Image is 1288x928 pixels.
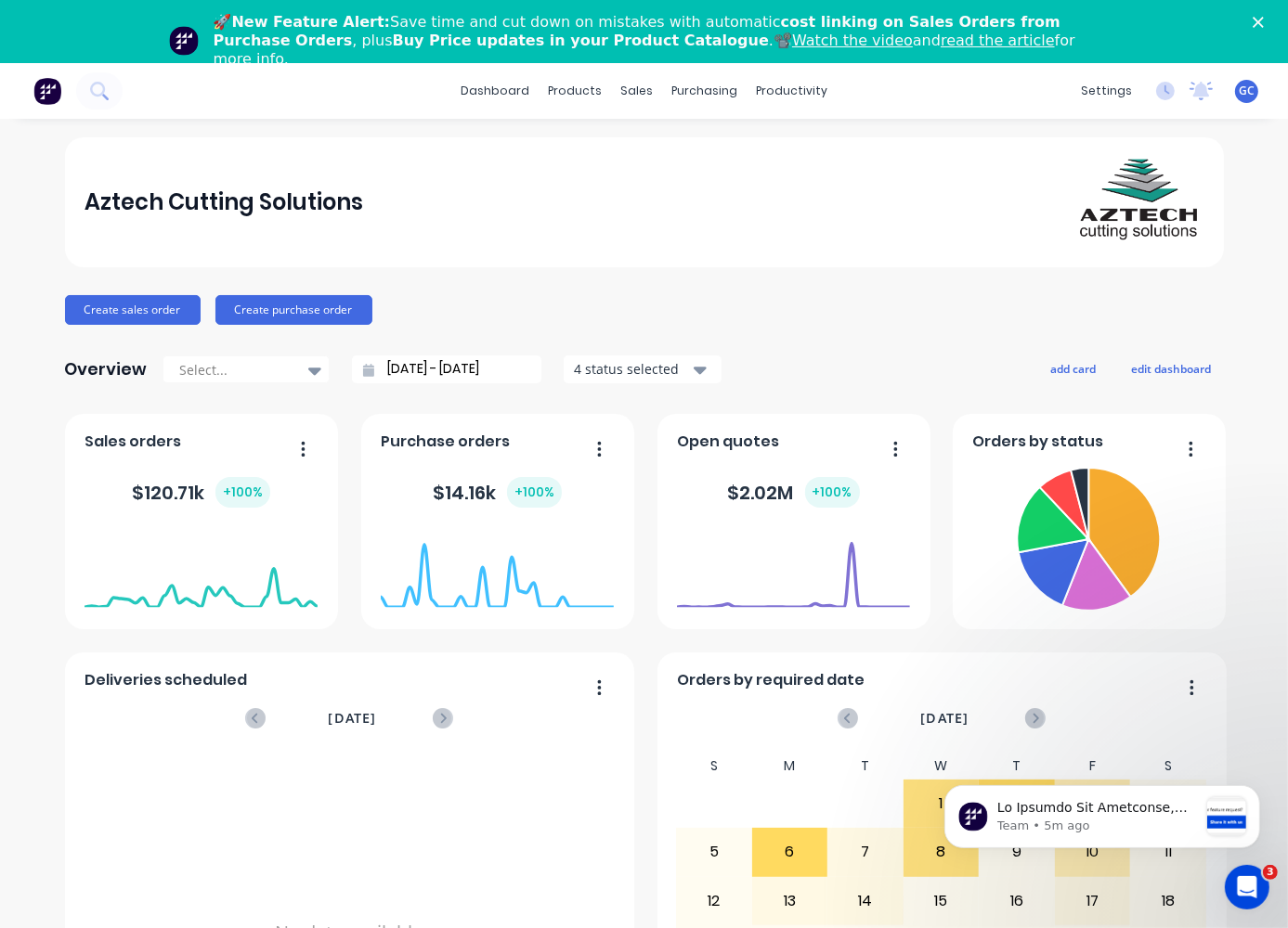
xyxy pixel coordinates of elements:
div: + 100 % [507,477,562,508]
div: $ 120.71k [132,477,270,508]
button: 4 status selected [564,355,722,383]
button: Create purchase order [215,295,372,325]
div: sales [611,77,662,105]
a: read the article [941,32,1055,49]
span: Deliveries scheduled [85,669,247,691]
div: $ 2.02M [728,477,860,508]
div: W [904,753,980,780]
div: 16 [980,878,1054,924]
div: + 100 % [805,477,860,508]
span: Purchase orders [381,431,510,453]
div: T [827,753,904,780]
div: Aztech Cutting Solutions [85,184,363,221]
span: [DATE] [920,708,969,728]
div: 7 [828,829,903,875]
div: + 100 % [215,477,270,508]
div: 17 [1056,878,1130,924]
button: add card [1039,356,1109,380]
div: 5 [677,829,751,875]
img: Aztech Cutting Solutions [1073,137,1203,267]
div: S [676,753,752,780]
span: [DATE] [328,708,376,728]
a: Watch the video [792,32,913,49]
div: 12 [677,878,751,924]
div: 1 [904,780,979,827]
div: 🚀 Save time and cut down on mistakes with automatic , plus .📽️ and for more info. [214,13,1090,69]
div: products [539,77,611,105]
div: purchasing [662,77,747,105]
div: M [752,753,828,780]
img: Profile image for Team [169,26,199,56]
span: Open quotes [677,431,779,453]
span: 3 [1263,865,1278,880]
b: New Feature Alert: [232,13,391,31]
div: 18 [1131,878,1205,924]
img: Factory [33,77,61,105]
div: 14 [828,878,903,924]
iframe: Intercom notifications message [917,748,1288,878]
div: 4 status selected [574,359,691,379]
div: 8 [904,829,979,875]
span: GC [1239,83,1255,99]
span: Orders by required date [677,669,865,691]
span: Sales orders [85,431,181,453]
p: Message from Team, sent 5m ago [81,70,281,86]
button: edit dashboard [1120,356,1224,380]
span: Orders by status [972,431,1103,453]
div: productivity [747,77,837,105]
a: dashboard [451,77,539,105]
iframe: Intercom live chat [1225,865,1269,909]
button: Create sales order [65,295,201,325]
div: $ 14.16k [433,477,562,508]
div: settings [1072,77,1141,105]
div: 6 [753,829,827,875]
b: cost linking on Sales Orders from Purchase Orders [214,13,1060,49]
div: 15 [904,878,979,924]
div: Overview [65,351,148,388]
div: Close [1253,17,1271,28]
div: 13 [753,878,827,924]
b: Buy Price updates in your Product Catalogue [393,32,769,49]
